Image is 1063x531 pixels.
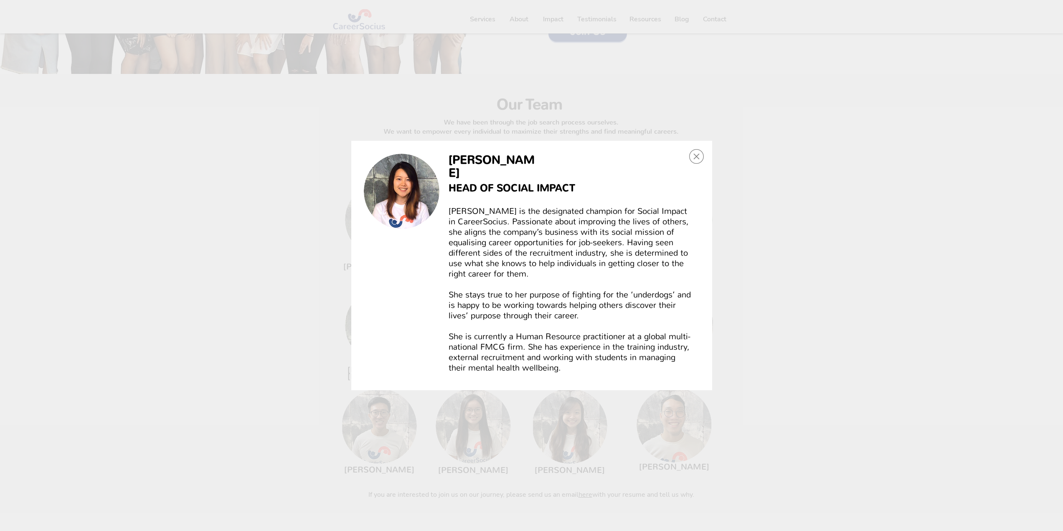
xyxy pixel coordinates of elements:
[689,149,704,164] div: Back to site
[449,152,535,180] span: [PERSON_NAME]
[449,206,689,279] span: [PERSON_NAME] is the designated champion for Social Impact in CareerSocius. Passionate about impr...
[449,181,575,195] span: HEAD OF SOCIAL IMPACT
[449,290,691,321] span: She stays true to her purpose of fighting for the ‘underdogs’ and is happy to be working towards ...
[364,154,439,229] img: photo6298613078123718979_edited_edited_e
[449,331,690,373] span: She is currently a Human Resource practitioner at a global multi-national FMCG firm. She has expe...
